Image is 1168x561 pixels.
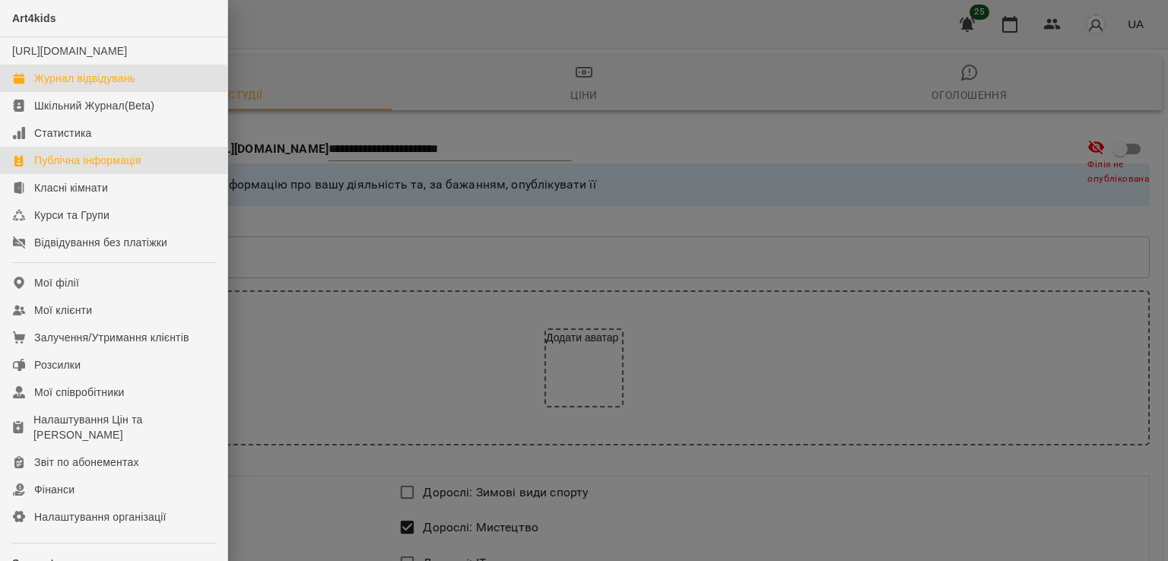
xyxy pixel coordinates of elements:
[34,153,141,168] div: Публічна інформація
[34,303,92,318] div: Мої клієнти
[34,125,92,141] div: Статистика
[34,509,167,525] div: Налаштування організації
[34,357,81,372] div: Розсилки
[34,482,75,497] div: Фінанси
[12,12,56,24] span: Art4kids
[34,330,189,345] div: Залучення/Утримання клієнтів
[34,98,154,113] div: Шкільний Журнал(Beta)
[12,45,127,57] a: [URL][DOMAIN_NAME]
[34,180,108,195] div: Класні кімнати
[34,235,167,250] div: Відвідування без платіжки
[34,71,135,86] div: Журнал відвідувань
[33,412,215,442] div: Налаштування Цін та [PERSON_NAME]
[34,208,109,223] div: Курси та Групи
[34,455,139,470] div: Звіт по абонементах
[34,275,79,290] div: Мої філії
[34,385,125,400] div: Мої співробітники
